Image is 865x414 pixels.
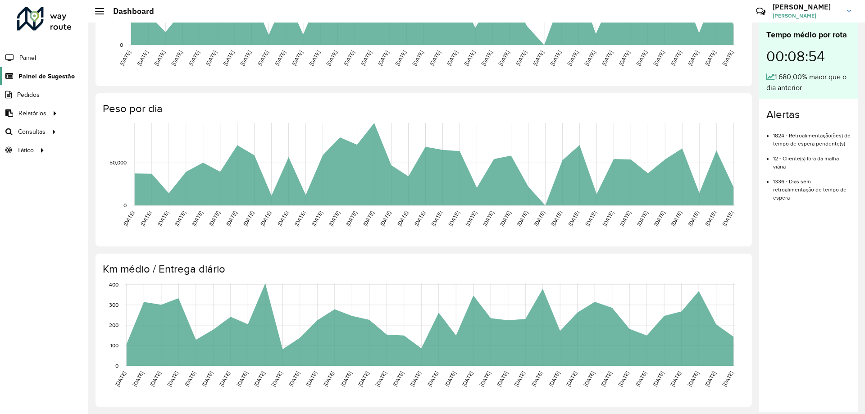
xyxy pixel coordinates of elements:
text: [DATE] [291,50,304,67]
text: [DATE] [191,210,204,227]
text: [DATE] [704,210,717,227]
text: [DATE] [635,50,648,67]
text: [DATE] [652,370,665,387]
h2: Dashboard [104,6,154,16]
text: [DATE] [136,50,149,67]
text: 400 [109,282,118,287]
text: [DATE] [670,210,683,227]
text: [DATE] [566,50,579,67]
text: [DATE] [239,50,252,67]
text: [DATE] [325,50,338,67]
text: [DATE] [687,370,700,387]
text: [DATE] [444,370,457,387]
text: [DATE] [550,210,563,227]
text: 1,000 [110,17,123,23]
text: [DATE] [652,50,665,67]
text: [DATE] [409,370,422,387]
text: [DATE] [618,50,631,67]
span: Tático [17,146,34,155]
span: [PERSON_NAME] [773,12,840,20]
text: [DATE] [118,50,132,67]
text: [DATE] [617,370,630,387]
text: [DATE] [496,370,509,387]
text: 0 [115,363,118,369]
text: [DATE] [259,210,272,227]
text: [DATE] [704,50,717,67]
text: [DATE] [377,50,390,67]
li: 1824 - Retroalimentação(ões) de tempo de espera pendente(s) [773,125,851,148]
text: [DATE] [342,50,355,67]
text: [DATE] [225,210,238,227]
text: [DATE] [430,210,443,227]
text: [DATE] [619,210,632,227]
text: [DATE] [208,210,221,227]
text: [DATE] [170,50,183,67]
text: [DATE] [305,370,318,387]
text: [DATE] [687,50,700,67]
span: Painel [19,53,36,63]
text: [DATE] [183,370,196,387]
text: [DATE] [426,370,439,387]
text: [DATE] [187,50,200,67]
text: [DATE] [548,370,561,387]
div: 00:08:54 [766,41,851,72]
text: [DATE] [567,210,580,227]
h3: [PERSON_NAME] [773,3,840,11]
div: 1.680,00% maior que o dia anterior [766,72,851,93]
text: [DATE] [273,50,287,67]
text: [DATE] [287,370,300,387]
text: [DATE] [634,370,647,387]
h4: Km médio / Entrega diário [103,263,743,276]
span: Painel de Sugestão [18,72,75,81]
div: Tempo médio por rota [766,29,851,41]
h4: Alertas [766,108,851,121]
text: [DATE] [139,210,152,227]
text: 0 [123,202,127,208]
text: [DATE] [156,210,169,227]
text: [DATE] [374,370,387,387]
text: [DATE] [222,50,235,67]
text: [DATE] [669,50,683,67]
text: 300 [109,302,118,308]
text: [DATE] [463,50,476,67]
text: 50,000 [109,160,127,166]
text: [DATE] [308,50,321,67]
text: 0 [120,42,123,48]
text: [DATE] [132,370,145,387]
text: [DATE] [392,370,405,387]
text: [DATE] [721,370,734,387]
text: [DATE] [721,210,734,227]
text: [DATE] [565,370,578,387]
a: Contato Rápido [751,2,770,21]
text: [DATE] [428,50,442,67]
text: [DATE] [310,210,323,227]
text: [DATE] [636,210,649,227]
text: [DATE] [549,50,562,67]
text: [DATE] [205,50,218,67]
span: Consultas [18,127,46,136]
text: [DATE] [236,370,249,387]
text: [DATE] [464,210,478,227]
text: [DATE] [533,210,546,227]
text: [DATE] [601,210,615,227]
text: [DATE] [584,210,597,227]
text: [DATE] [478,370,492,387]
text: [DATE] [328,210,341,227]
li: 1336 - Dias sem retroalimentação de tempo de espera [773,171,851,202]
text: [DATE] [411,50,424,67]
text: [DATE] [461,370,474,387]
text: [DATE] [653,210,666,227]
text: [DATE] [499,210,512,227]
text: [DATE] [516,210,529,227]
text: [DATE] [583,50,596,67]
text: [DATE] [482,210,495,227]
text: [DATE] [583,370,596,387]
text: [DATE] [122,210,135,227]
text: [DATE] [270,370,283,387]
text: [DATE] [687,210,700,227]
text: [DATE] [253,370,266,387]
text: [DATE] [396,210,409,227]
text: [DATE] [600,370,613,387]
text: [DATE] [721,50,734,67]
span: Relatórios [18,109,46,118]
